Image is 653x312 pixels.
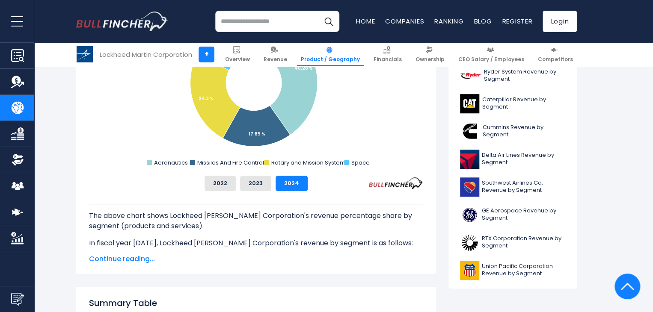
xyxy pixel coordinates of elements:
[294,65,313,71] tspan: 40.28 %
[460,233,479,252] img: RTX logo
[502,17,532,26] a: Register
[434,17,463,26] a: Ranking
[276,176,308,191] button: 2024
[77,46,93,62] img: LMT logo
[199,47,214,62] a: +
[460,261,479,280] img: UNP logo
[455,175,570,199] a: Southwest Airlines Co. Revenue by Segment
[482,207,565,222] span: GE Aerospace Revenue by Segment
[460,205,479,224] img: GE logo
[89,238,423,248] p: In fiscal year [DATE], Lockheed [PERSON_NAME] Corporation's revenue by segment is as follows:
[482,96,565,111] span: Caterpillar Revenue by Segment
[240,176,271,191] button: 2023
[458,56,524,63] span: CEO Salary / Employees
[460,177,479,197] img: LUV logo
[455,231,570,254] a: RTX Corporation Revenue by Segment
[351,159,370,167] text: Space
[455,120,570,143] a: Cummins Revenue by Segment
[89,297,423,309] h2: Summary Table
[543,11,577,32] a: Login
[385,17,424,26] a: Companies
[221,43,254,66] a: Overview
[455,259,570,282] a: Union Pacific Corporation Revenue by Segment
[356,17,375,26] a: Home
[271,159,348,167] text: Rotary and Mission Systems
[197,159,264,167] text: Missiles And Fire Control
[460,94,480,113] img: CAT logo
[416,56,445,63] span: Ownership
[460,150,479,169] img: DAL logo
[76,12,168,31] img: bullfincher logo
[100,50,192,59] div: Lockheed Martin Corporation
[11,153,24,166] img: Ownership
[460,66,481,85] img: R logo
[301,56,360,63] span: Product / Geography
[455,147,570,171] a: Delta Air Lines Revenue by Segment
[482,180,565,194] span: Southwest Airlines Co. Revenue by Segment
[260,43,291,66] a: Revenue
[482,263,565,277] span: Union Pacific Corporation Revenue by Segment
[370,43,406,66] a: Financials
[454,43,528,66] a: CEO Salary / Employees
[460,122,480,141] img: CMI logo
[89,254,423,264] span: Continue reading...
[474,17,492,26] a: Blog
[412,43,448,66] a: Ownership
[483,124,565,138] span: Cummins Revenue by Segment
[76,12,168,31] a: Go to homepage
[538,56,573,63] span: Competitors
[297,43,364,66] a: Product / Geography
[455,203,570,227] a: GE Aerospace Revenue by Segment
[318,11,339,32] button: Search
[154,159,188,167] text: Aeronautics
[484,68,565,83] span: Ryder System Revenue by Segment
[455,92,570,115] a: Caterpillar Revenue by Segment
[199,95,214,102] tspan: 24.3 %
[482,152,565,166] span: Delta Air Lines Revenue by Segment
[482,235,565,250] span: RTX Corporation Revenue by Segment
[264,56,287,63] span: Revenue
[225,56,250,63] span: Overview
[249,131,265,137] tspan: 17.85 %
[89,211,423,231] p: The above chart shows Lockheed [PERSON_NAME] Corporation's revenue percentage share by segment (p...
[205,176,236,191] button: 2022
[455,64,570,88] a: Ryder System Revenue by Segment
[534,43,577,66] a: Competitors
[374,56,402,63] span: Financials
